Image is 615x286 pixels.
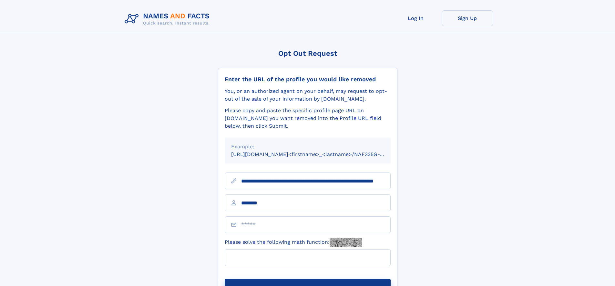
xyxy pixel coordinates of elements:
[231,151,403,157] small: [URL][DOMAIN_NAME]<firstname>_<lastname>/NAF325G-xxxxxxxx
[218,49,397,57] div: Opt Out Request
[225,238,362,247] label: Please solve the following math function:
[122,10,215,28] img: Logo Names and Facts
[225,107,391,130] div: Please copy and paste the specific profile page URL on [DOMAIN_NAME] you want removed into the Pr...
[390,10,442,26] a: Log In
[231,143,384,151] div: Example:
[442,10,493,26] a: Sign Up
[225,76,391,83] div: Enter the URL of the profile you would like removed
[225,87,391,103] div: You, or an authorized agent on your behalf, may request to opt-out of the sale of your informatio...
